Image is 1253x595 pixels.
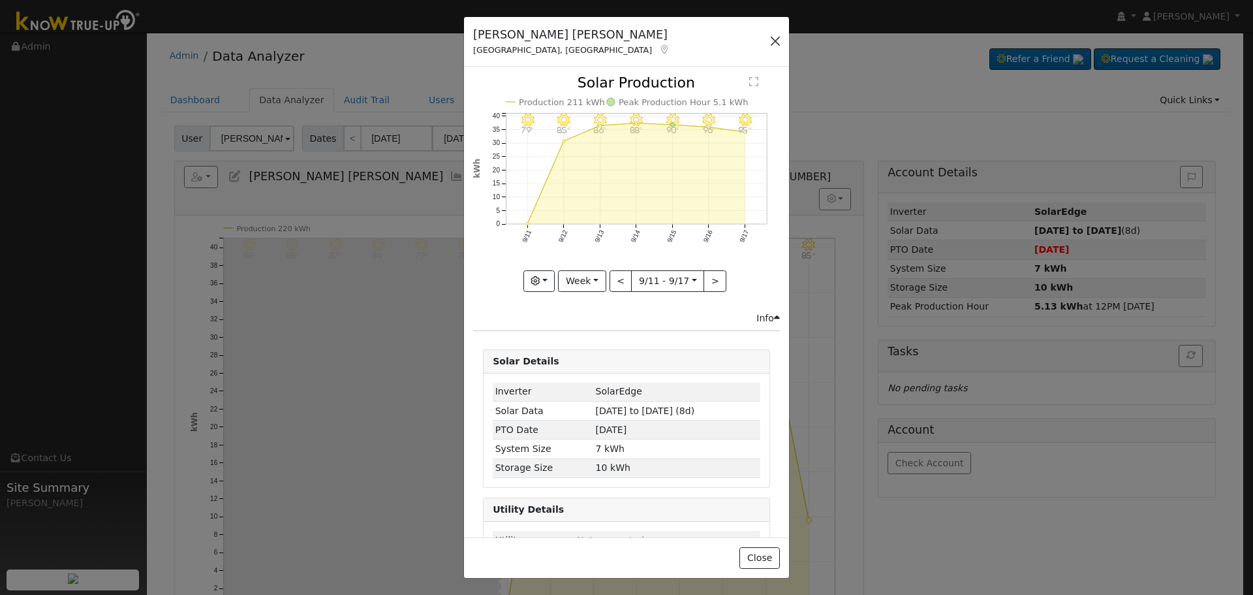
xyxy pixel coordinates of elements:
[707,126,710,129] circle: onclick=""
[596,386,642,396] span: ID: 4721083, authorized: 09/12/25
[739,547,779,570] button: Close
[704,270,726,293] button: >
[666,114,679,127] i: 9/15 - Clear
[671,123,675,127] circle: onclick=""
[493,531,574,550] td: Utility
[493,126,501,133] text: 35
[749,76,758,87] text: 
[563,140,565,142] circle: onclick=""
[558,270,606,293] button: Week
[658,44,670,55] a: Map
[493,504,564,515] strong: Utility Details
[557,229,569,244] text: 9/12
[526,223,529,225] circle: onclick=""
[635,122,638,125] circle: onclick=""
[596,462,630,473] span: 10 kWh
[519,97,605,107] text: Production 211 kWh
[493,356,559,366] strong: Solar Details
[630,229,642,244] text: 9/14
[734,127,756,134] p: 95°
[521,229,533,244] text: 9/11
[473,45,652,55] span: [GEOGRAPHIC_DATA], [GEOGRAPHIC_DATA]
[596,425,627,435] span: [DATE]
[630,114,643,127] i: 9/14 - Clear
[739,114,752,127] i: 9/17 - Clear
[619,97,749,107] text: Peak Production Hour 5.1 kWh
[738,229,750,244] text: 9/17
[472,159,482,178] text: kWh
[756,312,780,325] div: Info
[473,26,670,43] h5: [PERSON_NAME] [PERSON_NAME]
[557,114,570,127] i: 9/12 - Clear
[666,229,677,244] text: 9/15
[493,112,501,120] text: 40
[625,127,648,134] p: 88°
[598,125,601,127] circle: onclick=""
[578,74,695,91] text: Solar Production
[516,127,539,134] p: 79°
[610,270,632,293] button: <
[493,193,501,201] text: 10
[521,114,534,127] i: 9/11 - MostlyClear
[493,140,501,147] text: 30
[589,127,611,134] p: 86°
[497,207,501,214] text: 5
[702,114,715,127] i: 9/16 - Clear
[497,221,501,228] text: 0
[493,402,593,421] td: Solar Data
[493,440,593,458] td: System Size
[493,383,593,402] td: Inverter
[493,153,501,160] text: 25
[552,127,575,134] p: 85°
[577,535,644,545] span: Not connected
[698,127,720,134] p: 96°
[493,458,593,477] td: Storage Size
[493,180,501,187] text: 15
[493,167,501,174] text: 20
[593,229,605,244] text: 9/13
[493,421,593,440] td: PTO Date
[744,131,747,134] circle: onclick=""
[596,406,695,416] span: [DATE] to [DATE] (8d)
[631,270,704,293] button: 9/11 - 9/17
[661,127,684,134] p: 90°
[702,229,714,244] text: 9/16
[596,443,625,454] span: 7 kWh
[594,114,607,127] i: 9/13 - Clear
